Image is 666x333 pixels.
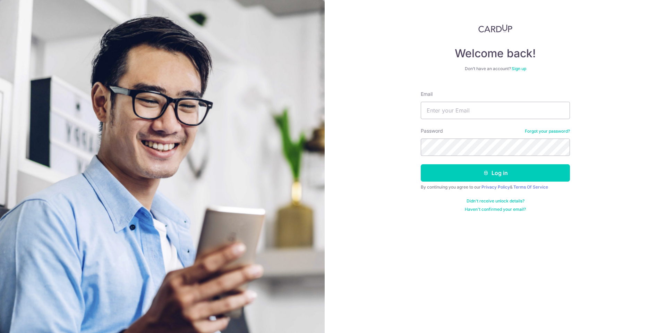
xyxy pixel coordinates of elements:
[421,91,433,98] label: Email
[478,24,512,33] img: CardUp Logo
[513,184,548,190] a: Terms Of Service
[421,164,570,182] button: Log in
[481,184,510,190] a: Privacy Policy
[512,66,526,71] a: Sign up
[421,66,570,72] div: Don’t have an account?
[421,102,570,119] input: Enter your Email
[467,198,524,204] a: Didn't receive unlock details?
[421,127,443,134] label: Password
[421,184,570,190] div: By continuing you agree to our &
[525,128,570,134] a: Forgot your password?
[465,207,526,212] a: Haven't confirmed your email?
[421,47,570,60] h4: Welcome back!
